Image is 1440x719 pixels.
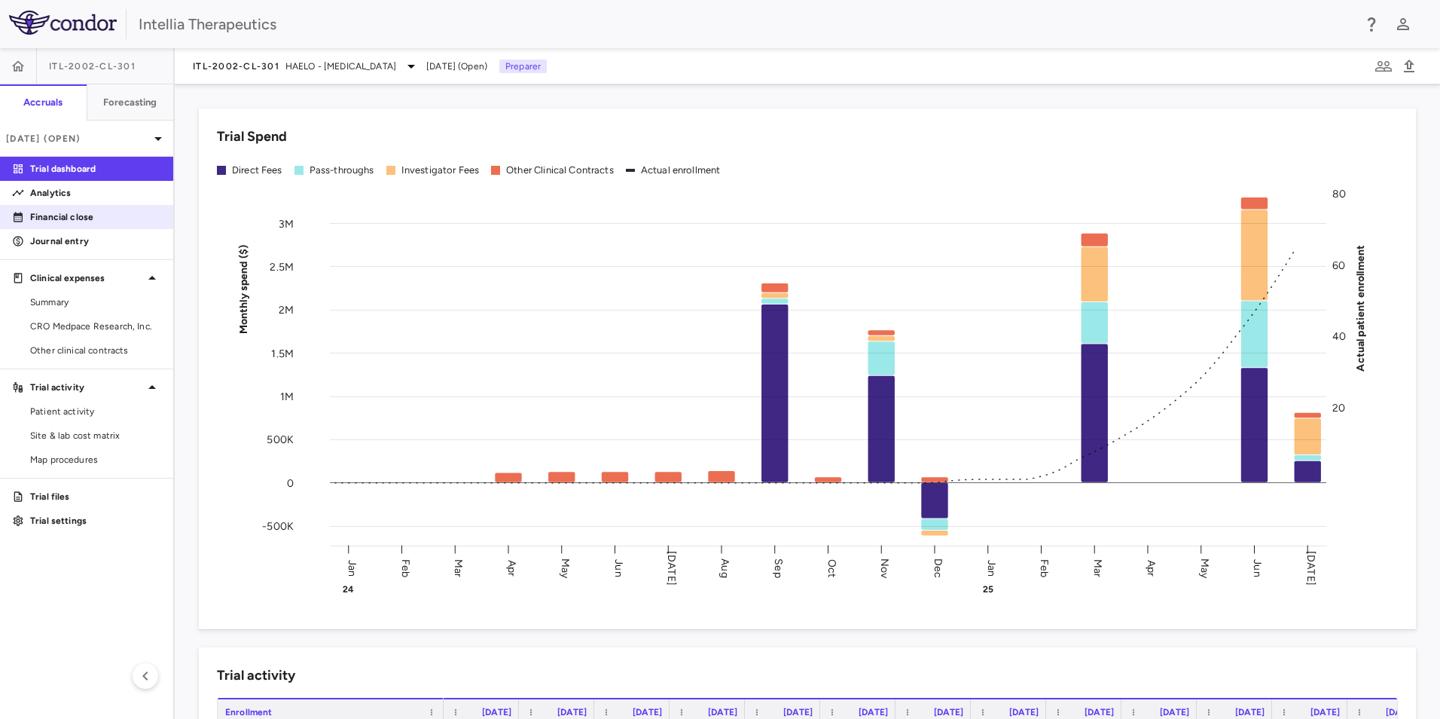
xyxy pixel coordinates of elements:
span: [DATE] [1310,707,1340,717]
p: Journal entry [30,234,161,248]
text: [DATE] [1304,551,1317,586]
div: Intellia Therapeutics [139,13,1353,35]
tspan: 60 [1332,259,1345,271]
h6: Forecasting [103,96,157,109]
tspan: 3M [279,217,294,230]
tspan: Actual patient enrollment [1354,244,1367,371]
tspan: 80 [1332,188,1346,200]
div: Pass-throughs [310,164,374,177]
text: 25 [983,584,993,595]
text: 24 [343,584,354,595]
p: Preparer [499,60,547,73]
text: Oct [825,558,838,577]
text: Apr [1145,559,1158,576]
span: [DATE] [1009,707,1039,717]
span: Summary [30,295,161,309]
tspan: 1.5M [271,347,294,359]
h6: Trial Spend [217,127,287,147]
text: Feb [399,558,412,577]
p: Financial close [30,210,161,224]
text: Feb [1038,558,1051,577]
text: Aug [718,558,731,577]
text: Jun [1251,559,1264,577]
text: Mar [452,558,465,577]
span: [DATE] [934,707,963,717]
tspan: 20 [1332,402,1345,415]
span: Map procedures [30,453,161,467]
span: [DATE] [859,707,888,717]
span: Site & lab cost matrix [30,429,161,442]
span: [DATE] [1160,707,1189,717]
div: Other Clinical Contracts [506,164,614,177]
span: Enrollment [225,707,273,717]
div: Investigator Fees [401,164,480,177]
p: Clinical expenses [30,271,143,285]
text: Apr [505,559,518,576]
img: logo-full-SnFGN8VE.png [9,11,117,35]
span: ITL-2002-CL-301 [49,60,136,72]
text: Nov [878,558,891,578]
p: Trial activity [30,381,143,394]
span: [DATE] [783,707,813,717]
span: [DATE] [708,707,737,717]
text: Jan [985,559,998,576]
p: Trial dashboard [30,162,161,176]
span: Patient activity [30,405,161,418]
span: HAELO - [MEDICAL_DATA] [285,60,396,73]
tspan: 40 [1332,330,1346,343]
tspan: 0 [287,476,294,489]
tspan: 1M [280,390,294,403]
span: [DATE] [1235,707,1265,717]
tspan: Monthly spend ($) [237,244,250,334]
p: Trial settings [30,514,161,528]
span: [DATE] [1386,707,1415,717]
tspan: 2.5M [270,260,294,273]
h6: Accruals [23,96,63,109]
text: Sep [772,558,785,577]
div: Actual enrollment [641,164,721,177]
span: Other clinical contracts [30,344,161,357]
span: [DATE] [482,707,511,717]
p: Trial files [30,490,161,503]
h6: Trial activity [217,665,295,686]
span: CRO Medpace Research, Inc. [30,320,161,333]
text: May [1198,558,1211,578]
span: [DATE] [633,707,662,717]
p: [DATE] (Open) [6,132,149,145]
text: Dec [932,558,944,577]
span: [DATE] (Open) [426,60,487,73]
text: Mar [1091,558,1104,577]
div: Direct Fees [232,164,282,177]
tspan: 500K [267,433,294,446]
span: ITL-2002-CL-301 [193,60,279,72]
span: [DATE] [1085,707,1114,717]
span: [DATE] [557,707,587,717]
p: Analytics [30,186,161,200]
text: [DATE] [665,551,678,586]
text: Jun [612,559,625,577]
tspan: -500K [262,520,294,533]
tspan: 2M [279,304,294,317]
text: Jan [346,559,358,576]
text: May [559,558,572,578]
